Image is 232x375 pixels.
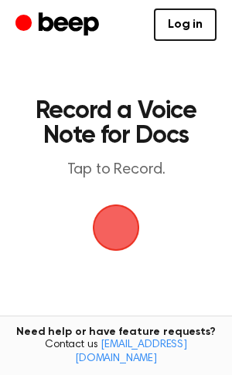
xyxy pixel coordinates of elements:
span: Contact us [9,339,223,366]
a: Beep [15,10,103,40]
h1: Record a Voice Note for Docs [28,99,204,148]
a: [EMAIL_ADDRESS][DOMAIN_NAME] [75,340,187,364]
button: Beep Logo [93,204,139,251]
a: Log in [154,8,217,41]
p: Tap to Record. [28,160,204,180]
